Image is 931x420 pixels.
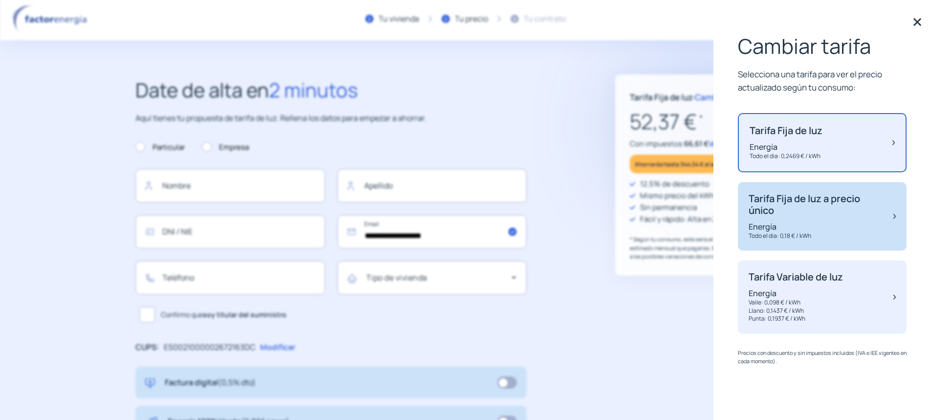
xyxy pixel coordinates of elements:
[135,112,527,125] p: Aquí tienes tu propuesta de tarifa de luz. Rellena los datos para empezar a ahorrar.
[218,377,256,388] span: (0,5% dto)
[135,74,527,106] h2: Date de alta en
[738,349,907,366] p: Precios con descuento y sin impuestos incluidos (IVA e IEE vigentes en cada momento).
[749,299,843,307] p: Valle: 0,098 € / kWh
[684,139,709,149] span: 66,61 €
[640,178,709,190] p: 12,5% de descuento
[749,232,884,240] p: Todo el dia: 0,18 € / kWh
[640,202,697,213] p: Sin permanencia
[749,307,843,315] p: Llano: 0,1437 € / kWh
[203,310,287,319] b: soy titular del suministro
[145,376,155,389] img: digital-invoice.svg
[10,5,93,33] img: logo factor
[749,193,884,216] p: Tarifa Fija de luz a precio único
[378,13,419,25] div: Tu vivienda
[738,68,907,94] p: Selecciona una tarifa para ver el precio actualizado según tu consumo:
[202,141,249,153] label: Empresa
[738,34,907,58] p: Cambiar tarifa
[640,190,754,202] p: Mismo precio del kWh todo el año
[135,141,185,153] label: Particular
[630,105,781,138] p: 52,37 €
[455,13,488,25] div: Tu precio
[164,341,255,354] p: ES0021000002672163DC
[269,76,358,103] span: 2 minutos
[630,235,781,261] p: * Según tu consumo, este sería el importe promedio estimado mensual que pagarías. Este importe qu...
[709,139,746,149] span: Ver detalle
[640,213,747,225] p: Fácil y rápido: Alta en 2 minutos
[749,271,843,283] p: Tarifa Variable de luz
[750,125,822,137] p: Tarifa Fija de luz
[165,376,256,389] p: Factura digital
[749,288,843,299] p: Energía
[749,221,884,232] p: Energía
[635,159,721,170] p: Ahorrarás hasta 344,54 € al año
[749,315,843,323] p: Punta: 0,1937 € / kWh
[161,309,287,320] span: Confirmo que
[630,91,729,104] p: Tarifa Fija de luz ·
[750,152,822,161] p: Todo el dia: 0,2469 € / kWh
[135,341,159,354] p: CUPS:
[366,272,427,283] mat-label: Tipo de vivienda
[524,13,566,25] div: Tu contrato
[630,138,781,150] p: Con impuestos:
[260,341,295,354] p: Modificar
[750,141,822,152] p: Energía
[695,92,729,103] span: Cambiar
